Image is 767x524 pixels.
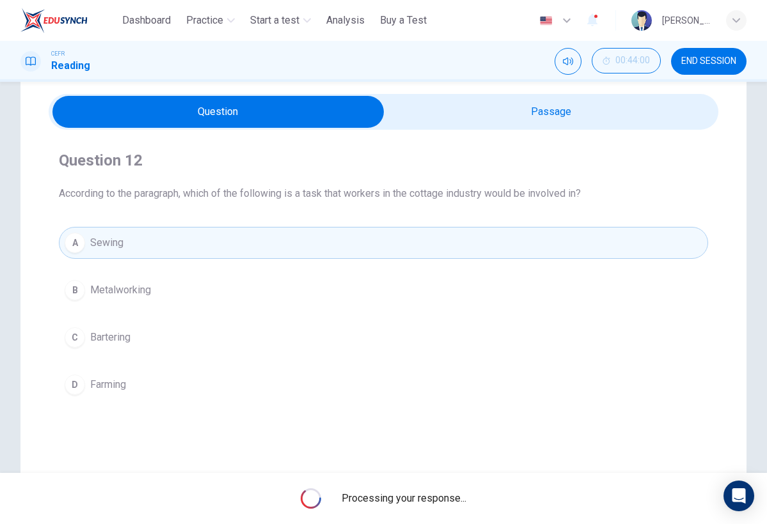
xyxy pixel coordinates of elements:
[538,16,554,26] img: en
[90,330,130,345] span: Bartering
[186,13,223,28] span: Practice
[65,327,85,348] div: C
[122,13,171,28] span: Dashboard
[65,280,85,300] div: B
[20,8,117,33] a: ELTC logo
[90,377,126,392] span: Farming
[117,9,176,32] button: Dashboard
[592,48,661,75] div: Hide
[671,48,747,75] button: END SESSION
[592,48,661,73] button: 00:44:00
[615,56,650,66] span: 00:44:00
[59,227,708,259] button: ASewing
[681,56,736,66] span: END SESSION
[59,321,708,353] button: CBartering
[59,274,708,306] button: BMetalworking
[65,233,85,253] div: A
[51,49,65,58] span: CEFR
[245,9,316,32] button: Start a test
[20,8,88,33] img: ELTC logo
[59,186,708,201] span: According to the paragraph, which of the following is a task that workers in the cottage industry...
[724,481,754,511] div: Open Intercom Messenger
[342,491,466,506] span: Processing your response...
[326,13,365,28] span: Analysis
[375,9,432,32] button: Buy a Test
[555,48,581,75] div: Mute
[631,10,652,31] img: Profile picture
[250,13,299,28] span: Start a test
[65,374,85,395] div: D
[59,369,708,401] button: DFarming
[51,58,90,73] h1: Reading
[90,235,123,250] span: Sewing
[662,13,711,28] div: [PERSON_NAME] [PERSON_NAME]
[181,9,240,32] button: Practice
[59,150,708,171] h4: Question 12
[321,9,370,32] button: Analysis
[90,282,151,298] span: Metalworking
[380,13,427,28] span: Buy a Test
